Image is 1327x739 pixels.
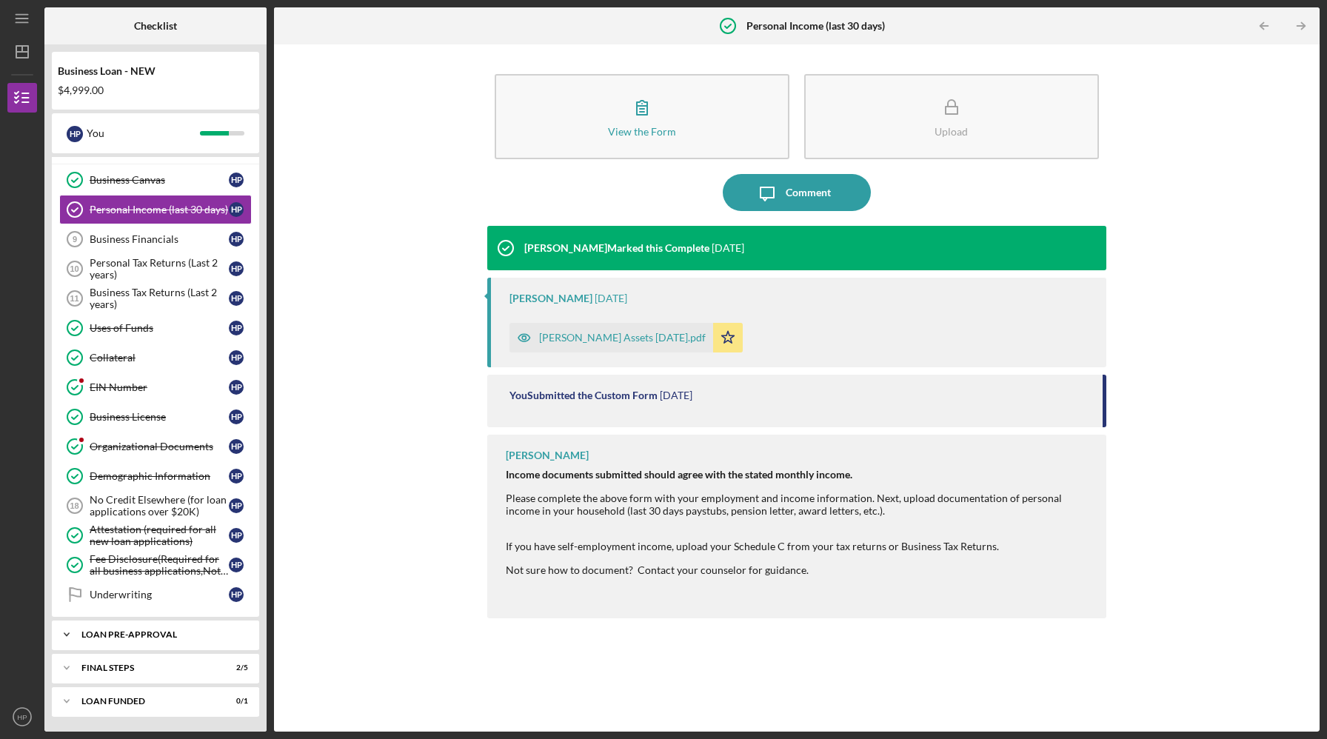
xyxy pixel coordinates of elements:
[59,372,252,402] a: EIN NumberHP
[608,126,676,137] div: View the Form
[58,65,253,77] div: Business Loan - NEW
[59,521,252,550] a: Attestation (required for all new loan applications)HP
[81,630,241,639] div: LOAN PRE-APPROVAL
[90,287,229,310] div: Business Tax Returns (Last 2 years)
[229,321,244,335] div: H P
[509,389,658,401] div: You Submitted the Custom Form
[59,432,252,461] a: Organizational DocumentsHP
[90,381,229,393] div: EIN Number
[90,524,229,547] div: Attestation (required for all new loan applications)
[712,242,744,254] time: 2025-10-03 20:43
[59,461,252,491] a: Demographic InformationHP
[134,20,177,32] b: Checklist
[59,491,252,521] a: 18No Credit Elsewhere (for loan applications over $20K)HP
[723,174,871,211] button: Comment
[17,713,27,721] text: HP
[90,352,229,364] div: Collateral
[229,498,244,513] div: H P
[524,242,709,254] div: [PERSON_NAME] Marked this Complete
[786,174,831,211] div: Comment
[495,74,789,159] button: View the Form
[509,292,592,304] div: [PERSON_NAME]
[59,343,252,372] a: CollateralHP
[90,233,229,245] div: Business Financials
[70,264,78,273] tspan: 10
[90,204,229,215] div: Personal Income (last 30 days)
[90,441,229,452] div: Organizational Documents
[229,528,244,543] div: H P
[229,380,244,395] div: H P
[70,501,78,510] tspan: 18
[509,323,743,352] button: [PERSON_NAME] Assets [DATE].pdf
[229,439,244,454] div: H P
[90,411,229,423] div: Business License
[221,697,248,706] div: 0 / 1
[804,74,1099,159] button: Upload
[81,697,211,706] div: LOAN FUNDED
[595,292,627,304] time: 2025-10-03 20:43
[67,126,83,142] div: H P
[90,494,229,518] div: No Credit Elsewhere (for loan applications over $20K)
[935,126,968,137] div: Upload
[229,350,244,365] div: H P
[59,195,252,224] a: Personal Income (last 30 days)HP
[506,468,852,481] strong: Income documents submitted should agree with the stated monthly income.
[221,663,248,672] div: 2 / 5
[70,294,78,303] tspan: 11
[746,20,885,32] b: Personal Income (last 30 days)
[229,232,244,247] div: H P
[59,580,252,609] a: UnderwritingHP
[229,291,244,306] div: H P
[660,389,692,401] time: 2025-10-03 19:00
[506,492,1091,516] div: Please complete the above form with your employment and income information. Next, upload document...
[90,174,229,186] div: Business Canvas
[59,165,252,195] a: Business CanvasHP
[506,449,589,461] div: [PERSON_NAME]
[90,257,229,281] div: Personal Tax Returns (Last 2 years)
[7,702,37,732] button: HP
[229,587,244,602] div: H P
[539,332,706,344] div: [PERSON_NAME] Assets [DATE].pdf
[506,541,1091,552] div: If you have self-employment income, upload your Schedule C from your tax returns or Business Tax ...
[87,121,200,146] div: You
[229,261,244,276] div: H P
[90,322,229,334] div: Uses of Funds
[59,284,252,313] a: 11Business Tax Returns (Last 2 years)HP
[73,235,77,244] tspan: 9
[81,663,211,672] div: FINAL STEPS
[90,553,229,577] div: Fee Disclosure(Required for all business applications,Not needed for Contractor loans)
[229,558,244,572] div: H P
[59,313,252,343] a: Uses of FundsHP
[59,224,252,254] a: 9Business FinancialsHP
[59,402,252,432] a: Business LicenseHP
[59,550,252,580] a: Fee Disclosure(Required for all business applications,Not needed for Contractor loans)HP
[506,564,1091,576] div: Not sure how to document? Contact your counselor for guidance.
[58,84,253,96] div: $4,999.00
[229,173,244,187] div: H P
[229,409,244,424] div: H P
[229,469,244,484] div: H P
[90,470,229,482] div: Demographic Information
[90,589,229,601] div: Underwriting
[229,202,244,217] div: H P
[59,254,252,284] a: 10Personal Tax Returns (Last 2 years)HP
